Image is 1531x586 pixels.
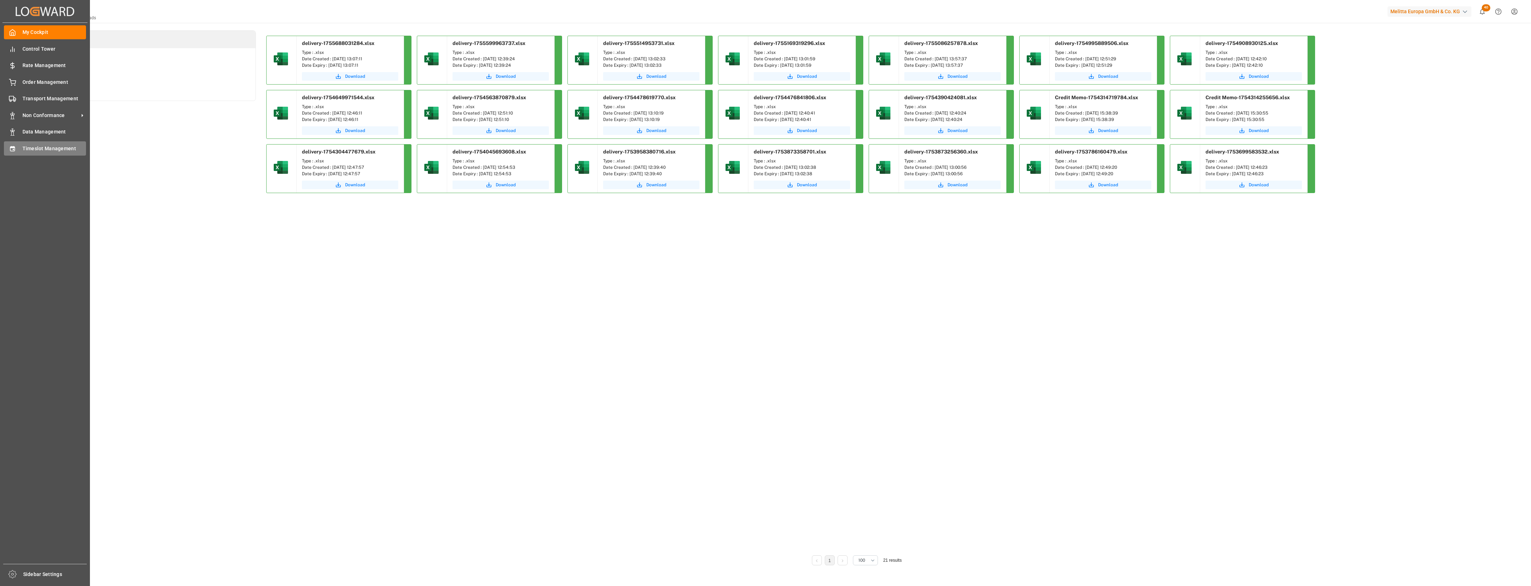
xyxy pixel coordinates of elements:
div: Type : .xlsx [453,103,549,110]
a: Download [754,181,850,189]
span: Timeslot Management [22,145,86,152]
button: show 40 new notifications [1474,4,1490,20]
span: Credit Memo-1754314719784.xlsx [1055,95,1138,100]
img: microsoft-excel-2019--v1.png [875,50,892,67]
button: Help Center [1490,4,1506,20]
div: Date Created : [DATE] 12:51:29 [1055,56,1151,62]
span: Download [345,127,365,134]
img: microsoft-excel-2019--v1.png [875,159,892,176]
button: Download [1206,126,1302,135]
span: delivery-1754390424081.xlsx [904,95,977,100]
span: Control Tower [22,45,86,53]
span: delivery-1753873358701.xlsx [754,149,826,155]
span: delivery-1755688031284.xlsx [302,40,374,46]
img: microsoft-excel-2019--v1.png [724,105,741,122]
div: Date Expiry : [DATE] 15:38:39 [1055,116,1151,123]
a: Activity [33,66,256,83]
span: Download [797,182,817,188]
li: Downloads [33,31,256,48]
div: Type : .xlsx [1206,103,1302,110]
span: Download [1098,73,1118,80]
img: microsoft-excel-2019--v1.png [423,50,440,67]
div: Date Expiry : [DATE] 12:49:20 [1055,171,1151,177]
span: Download [496,127,516,134]
img: microsoft-excel-2019--v1.png [1176,105,1193,122]
span: delivery-1754476841806.xlsx [754,95,826,100]
span: Transport Management [22,95,86,102]
div: Date Created : [DATE] 12:40:24 [904,110,1001,116]
a: Download [302,72,398,81]
button: Download [603,72,699,81]
span: delivery-1754304477679.xlsx [302,149,375,155]
span: Rate Management [22,62,86,69]
a: Download [302,126,398,135]
span: Order Management [22,79,86,86]
span: Download [496,73,516,80]
a: Order Management [4,75,86,89]
div: Date Created : [DATE] 12:51:10 [453,110,549,116]
div: Date Expiry : [DATE] 13:07:11 [302,62,398,69]
div: Melitta Europa GmbH & Co. KG [1388,6,1471,17]
div: Date Created : [DATE] 12:39:24 [453,56,549,62]
li: Previous Page [812,555,822,565]
img: microsoft-excel-2019--v1.png [724,159,741,176]
div: Type : .xlsx [603,103,699,110]
img: microsoft-excel-2019--v1.png [423,159,440,176]
span: delivery-1754045693608.xlsx [453,149,526,155]
div: Date Expiry : [DATE] 15:30:55 [1206,116,1302,123]
span: 100 [858,557,865,564]
div: Date Created : [DATE] 13:57:37 [904,56,1001,62]
span: Download [345,73,365,80]
div: Type : .xlsx [1206,49,1302,56]
span: Download [1249,127,1269,134]
a: Rate Management [4,59,86,72]
div: Date Created : [DATE] 13:00:56 [904,164,1001,171]
div: Date Created : [DATE] 12:39:40 [603,164,699,171]
button: Download [904,126,1001,135]
div: Type : .xlsx [904,103,1001,110]
div: Date Expiry : [DATE] 13:01:59 [754,62,850,69]
img: microsoft-excel-2019--v1.png [272,159,289,176]
span: delivery-1754995889506.xlsx [1055,40,1128,46]
span: Download [1098,182,1118,188]
span: delivery-1755599963737.xlsx [453,40,525,46]
span: 21 results [883,558,902,563]
button: Download [453,72,549,81]
div: Type : .xlsx [904,158,1001,164]
a: Download [1206,181,1302,189]
button: Download [1055,72,1151,81]
span: delivery-1753873256360.xlsx [904,149,978,155]
a: Transport Management [4,92,86,106]
div: Type : .xlsx [754,49,850,56]
span: delivery-1754478619770.xlsx [603,95,676,100]
a: My Links [33,83,256,101]
span: Download [948,182,967,188]
span: Download [1249,182,1269,188]
span: delivery-1753786160479.xlsx [1055,149,1127,155]
button: open menu [853,555,878,565]
span: Download [948,127,967,134]
span: delivery-1755514953731.xlsx [603,40,674,46]
img: microsoft-excel-2019--v1.png [875,105,892,122]
a: Download [1206,72,1302,81]
span: Download [345,182,365,188]
div: Type : .xlsx [754,158,850,164]
span: Download [646,73,666,80]
div: Date Created : [DATE] 13:02:38 [754,164,850,171]
div: Date Created : [DATE] 13:07:11 [302,56,398,62]
button: Download [904,72,1001,81]
div: Type : .xlsx [603,49,699,56]
div: Date Created : [DATE] 13:01:59 [754,56,850,62]
span: delivery-1753699583532.xlsx [1206,149,1279,155]
div: Type : .xlsx [1055,103,1151,110]
div: Type : .xlsx [302,103,398,110]
a: Tasks [33,48,256,66]
div: Type : .xlsx [453,158,549,164]
span: Download [948,73,967,80]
